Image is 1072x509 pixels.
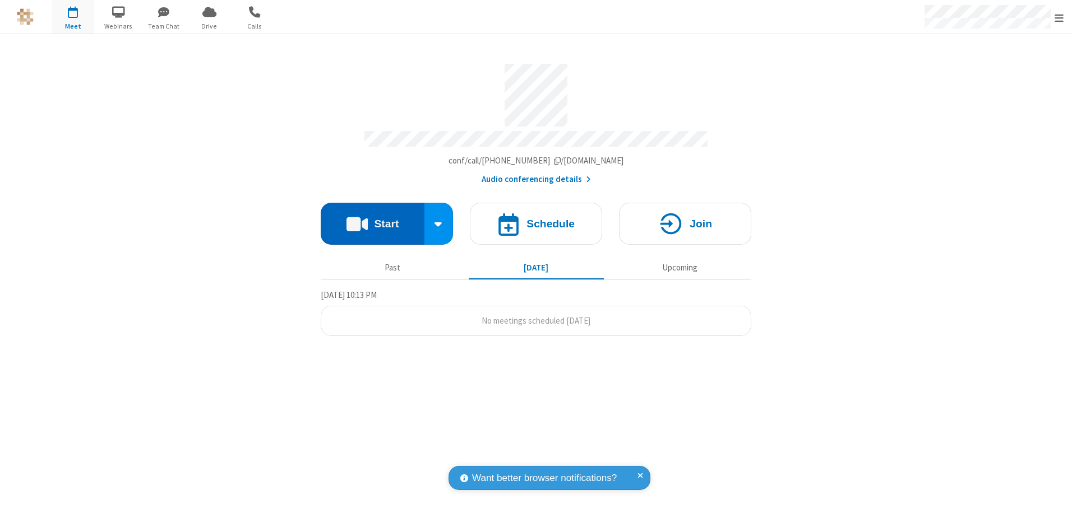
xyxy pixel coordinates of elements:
button: [DATE] [469,257,604,278]
button: Copy my meeting room linkCopy my meeting room link [449,155,624,167]
span: Calls [234,21,276,31]
button: Start [321,203,424,245]
button: Schedule [470,203,602,245]
span: No meetings scheduled [DATE] [482,315,590,326]
span: Meet [52,21,94,31]
div: Start conference options [424,203,454,245]
span: Drive [188,21,230,31]
button: Audio conferencing details [482,173,591,186]
span: Copy my meeting room link [449,155,624,166]
button: Join [619,203,751,245]
button: Upcoming [612,257,747,278]
span: Webinars [98,21,140,31]
h4: Start [374,218,399,229]
h4: Schedule [526,218,575,229]
section: Today's Meetings [321,288,751,337]
img: QA Selenium DO NOT DELETE OR CHANGE [17,8,34,25]
h4: Join [690,218,712,229]
span: Team Chat [143,21,185,31]
span: [DATE] 10:13 PM [321,289,377,300]
span: Want better browser notifications? [472,471,617,485]
section: Account details [321,55,751,186]
button: Past [325,257,460,278]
